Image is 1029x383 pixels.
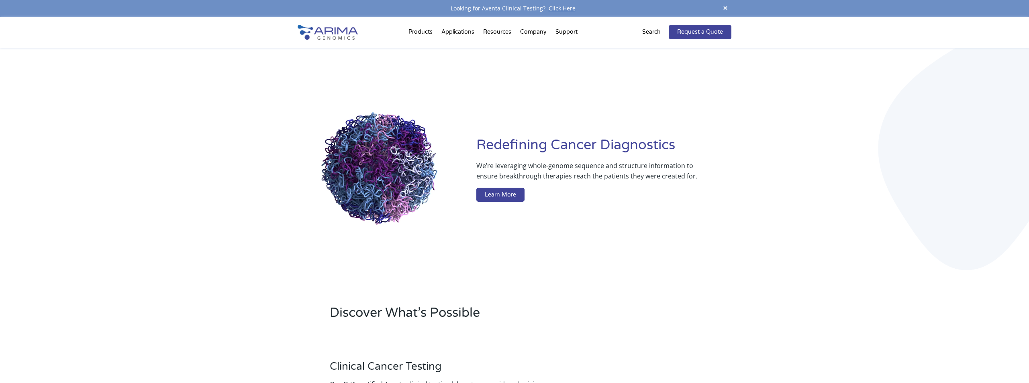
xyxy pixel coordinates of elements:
a: Click Here [545,4,579,12]
img: Arima-Genomics-logo [298,25,358,40]
a: Request a Quote [669,25,731,39]
a: Learn More [476,188,525,202]
p: Search [642,27,661,37]
h1: Redefining Cancer Diagnostics [476,136,731,160]
div: Looking for Aventa Clinical Testing? [298,3,731,14]
p: We’re leveraging whole-genome sequence and structure information to ensure breakthrough therapies... [476,160,699,188]
h2: Discover What’s Possible [330,304,617,328]
iframe: Chat Widget [989,344,1029,383]
h3: Clinical Cancer Testing [330,360,548,379]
